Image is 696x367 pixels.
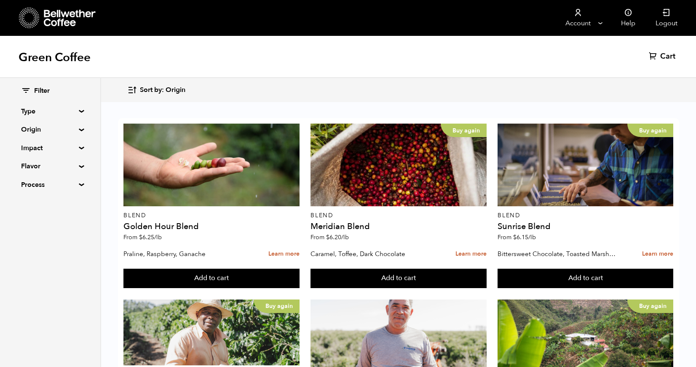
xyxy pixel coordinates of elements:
[455,245,487,263] a: Learn more
[268,245,300,263] a: Learn more
[139,233,142,241] span: $
[311,124,486,206] a: Buy again
[123,233,162,241] span: From
[127,80,185,100] button: Sort by: Origin
[139,233,162,241] bdi: 6.25
[498,248,617,260] p: Bittersweet Chocolate, Toasted Marshmallow, Candied Orange, Praline
[498,213,673,219] p: Blend
[649,51,677,62] a: Cart
[154,233,162,241] span: /lb
[341,233,349,241] span: /lb
[123,213,299,219] p: Blend
[528,233,536,241] span: /lb
[123,248,243,260] p: Praline, Raspberry, Ganache
[21,124,79,135] summary: Origin
[311,269,486,288] button: Add to cart
[513,233,517,241] span: $
[19,50,91,65] h1: Green Coffee
[513,233,536,241] bdi: 6.15
[311,222,486,231] h4: Meridian Blend
[34,86,50,96] span: Filter
[311,213,486,219] p: Blend
[498,233,536,241] span: From
[140,86,185,95] span: Sort by: Origin
[123,222,299,231] h4: Golden Hour Blend
[21,180,79,190] summary: Process
[498,269,673,288] button: Add to cart
[326,233,329,241] span: $
[254,300,300,313] p: Buy again
[311,233,349,241] span: From
[627,124,673,137] p: Buy again
[123,269,299,288] button: Add to cart
[627,300,673,313] p: Buy again
[660,51,675,62] span: Cart
[498,124,673,206] a: Buy again
[642,245,673,263] a: Learn more
[311,248,430,260] p: Caramel, Toffee, Dark Chocolate
[498,222,673,231] h4: Sunrise Blend
[21,143,79,153] summary: Impact
[441,124,487,137] p: Buy again
[326,233,349,241] bdi: 6.20
[21,106,79,116] summary: Type
[21,161,79,171] summary: Flavor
